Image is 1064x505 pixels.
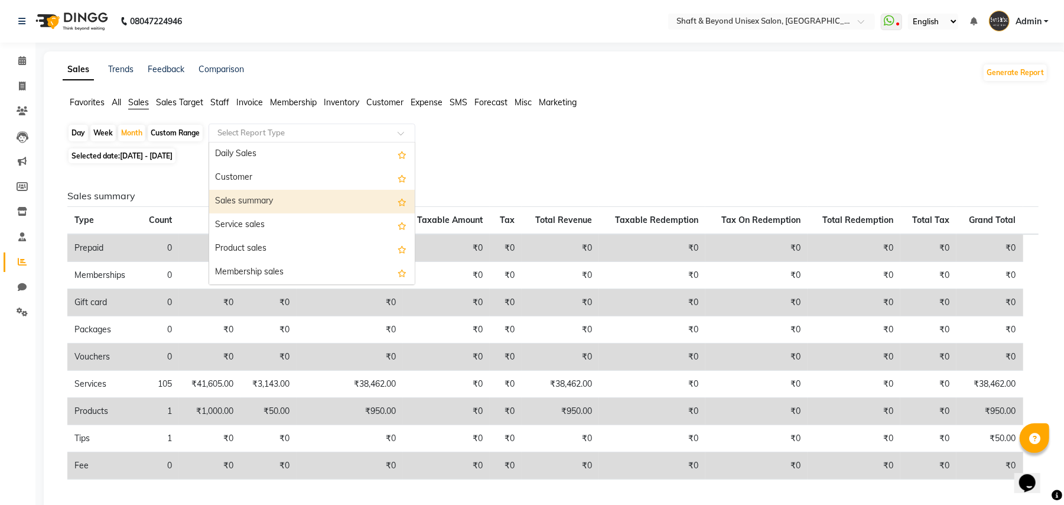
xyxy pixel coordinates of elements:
[705,262,808,289] td: ₹0
[138,398,179,425] td: 1
[403,452,490,480] td: ₹0
[599,398,705,425] td: ₹0
[490,398,522,425] td: ₹0
[138,262,179,289] td: 0
[148,125,203,141] div: Custom Range
[179,452,240,480] td: ₹0
[69,125,88,141] div: Day
[149,215,172,225] span: Count
[808,234,900,262] td: ₹0
[599,289,705,316] td: ₹0
[900,262,956,289] td: ₹0
[522,425,599,452] td: ₹0
[179,398,240,425] td: ₹1,000.00
[705,316,808,344] td: ₹0
[1016,15,1042,28] span: Admin
[599,262,705,289] td: ₹0
[297,289,403,316] td: ₹0
[705,289,808,316] td: ₹0
[297,344,403,371] td: ₹0
[808,425,900,452] td: ₹0
[403,316,490,344] td: ₹0
[398,147,406,161] span: Add this report to Favorites List
[808,371,900,398] td: ₹0
[240,316,297,344] td: ₹0
[490,452,522,480] td: ₹0
[297,398,403,425] td: ₹950.00
[240,398,297,425] td: ₹50.00
[138,371,179,398] td: 105
[209,190,415,213] div: Sales summary
[138,425,179,452] td: 1
[403,262,490,289] td: ₹0
[30,5,111,38] img: logo
[130,5,182,38] b: 08047224946
[240,344,297,371] td: ₹0
[240,425,297,452] td: ₹0
[398,266,406,280] span: Add this report to Favorites List
[705,425,808,452] td: ₹0
[398,242,406,256] span: Add this report to Favorites List
[411,97,442,108] span: Expense
[270,97,317,108] span: Membership
[808,344,900,371] td: ₹0
[705,452,808,480] td: ₹0
[67,190,1039,202] h6: Sales summary
[822,215,893,225] span: Total Redemption
[599,371,705,398] td: ₹0
[808,262,900,289] td: ₹0
[240,289,297,316] td: ₹0
[179,289,240,316] td: ₹0
[67,425,138,452] td: Tips
[179,316,240,344] td: ₹0
[522,371,599,398] td: ₹38,462.00
[705,344,808,371] td: ₹0
[128,97,149,108] span: Sales
[599,344,705,371] td: ₹0
[398,195,406,209] span: Add this report to Favorites List
[956,234,1023,262] td: ₹0
[179,234,240,262] td: ₹0
[67,344,138,371] td: Vouchers
[403,234,490,262] td: ₹0
[403,398,490,425] td: ₹0
[956,425,1023,452] td: ₹50.00
[539,97,577,108] span: Marketing
[705,371,808,398] td: ₹0
[956,452,1023,480] td: ₹0
[522,289,599,316] td: ₹0
[366,97,404,108] span: Customer
[297,371,403,398] td: ₹38,462.00
[490,262,522,289] td: ₹0
[956,371,1023,398] td: ₹38,462.00
[490,234,522,262] td: ₹0
[90,125,116,141] div: Week
[969,215,1016,225] span: Grand Total
[403,344,490,371] td: ₹0
[236,97,263,108] span: Invoice
[67,234,138,262] td: Prepaid
[67,452,138,480] td: Fee
[199,64,244,75] a: Comparison
[67,289,138,316] td: Gift card
[984,64,1047,81] button: Generate Report
[398,218,406,232] span: Add this report to Favorites List
[417,215,483,225] span: Taxable Amount
[900,316,956,344] td: ₹0
[210,97,229,108] span: Staff
[179,262,240,289] td: ₹0
[721,215,801,225] span: Tax On Redemption
[69,148,175,163] span: Selected date:
[74,215,94,225] span: Type
[490,344,522,371] td: ₹0
[522,452,599,480] td: ₹0
[900,452,956,480] td: ₹0
[900,398,956,425] td: ₹0
[490,371,522,398] td: ₹0
[138,316,179,344] td: 0
[179,425,240,452] td: ₹0
[403,371,490,398] td: ₹0
[179,371,240,398] td: ₹41,605.00
[490,289,522,316] td: ₹0
[705,234,808,262] td: ₹0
